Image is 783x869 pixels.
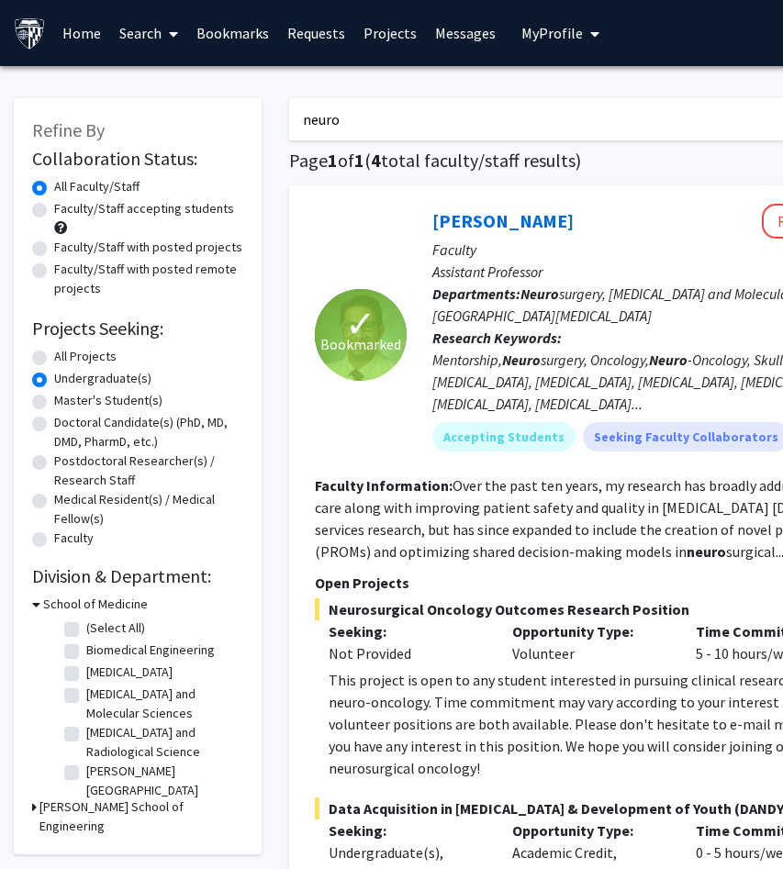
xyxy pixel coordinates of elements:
[371,149,381,172] span: 4
[432,284,520,303] b: Departments:
[354,149,364,172] span: 1
[54,238,242,257] label: Faculty/Staff with posted projects
[53,1,110,65] a: Home
[86,663,173,682] label: [MEDICAL_DATA]
[32,148,243,170] h2: Collaboration Status:
[54,391,162,410] label: Master's Student(s)
[432,422,576,451] mat-chip: Accepting Students
[86,723,239,762] label: [MEDICAL_DATA] and Radiological Science
[32,565,243,587] h2: Division & Department:
[54,490,243,529] label: Medical Resident(s) / Medical Fellow(s)
[86,762,239,819] label: [PERSON_NAME][GEOGRAPHIC_DATA][MEDICAL_DATA]
[502,351,541,369] b: Neuro
[54,369,151,388] label: Undergraduate(s)
[320,333,401,355] span: Bookmarked
[14,17,46,50] img: Johns Hopkins University Logo
[86,685,239,723] label: [MEDICAL_DATA] and Molecular Sciences
[86,618,145,638] label: (Select All)
[498,620,682,664] div: Volunteer
[432,209,574,232] a: [PERSON_NAME]
[32,318,243,340] h2: Projects Seeking:
[345,315,376,333] span: ✓
[426,1,505,65] a: Messages
[329,642,485,664] div: Not Provided
[521,24,583,42] span: My Profile
[512,620,668,642] p: Opportunity Type:
[54,529,94,548] label: Faculty
[278,1,354,65] a: Requests
[649,351,688,369] b: Neuro
[329,620,485,642] p: Seeking:
[315,476,453,495] b: Faculty Information:
[110,1,187,65] a: Search
[54,260,243,298] label: Faculty/Staff with posted remote projects
[687,542,726,561] b: neuro
[512,819,668,841] p: Opportunity Type:
[54,451,243,490] label: Postdoctoral Researcher(s) / Research Staff
[328,149,338,172] span: 1
[432,329,562,347] b: Research Keywords:
[43,595,148,614] h3: School of Medicine
[86,641,215,660] label: Biomedical Engineering
[32,118,105,141] span: Refine By
[54,177,140,196] label: All Faculty/Staff
[354,1,426,65] a: Projects
[54,347,117,366] label: All Projects
[54,199,234,218] label: Faculty/Staff accepting students
[187,1,278,65] a: Bookmarks
[520,284,559,303] b: Neuro
[14,786,78,855] iframe: Chat
[54,413,243,451] label: Doctoral Candidate(s) (PhD, MD, DMD, PharmD, etc.)
[39,797,243,836] h3: [PERSON_NAME] School of Engineering
[329,819,485,841] p: Seeking:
